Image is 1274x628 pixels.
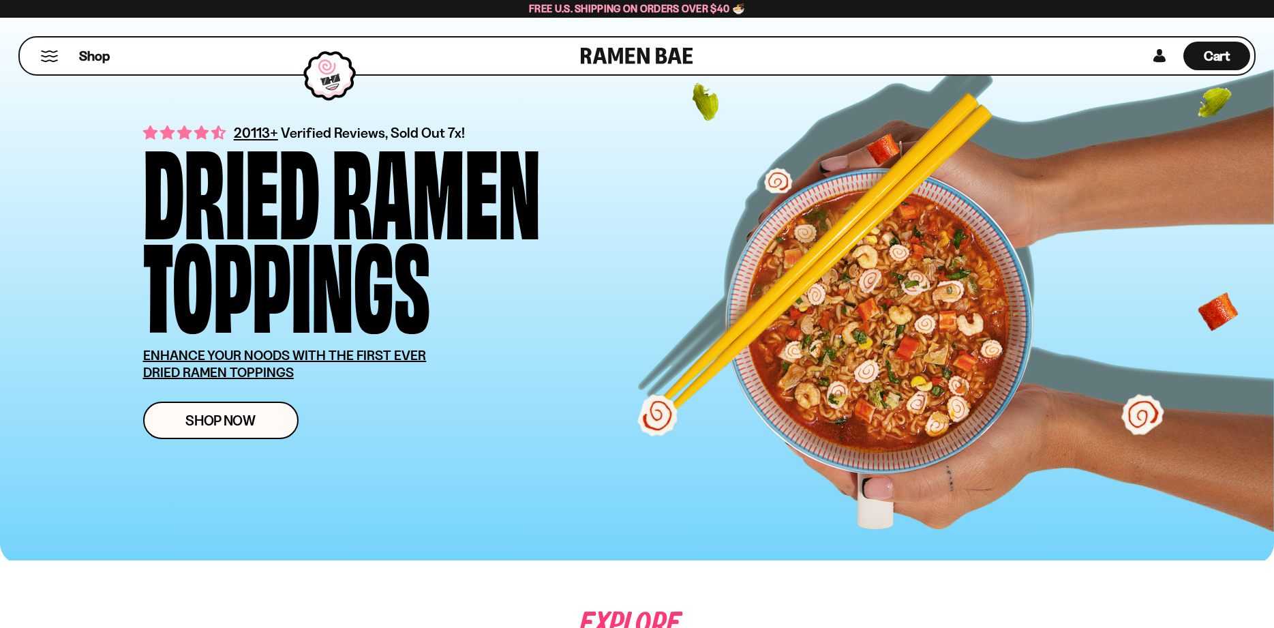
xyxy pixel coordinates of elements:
[185,413,256,428] span: Shop Now
[143,140,320,233] div: Dried
[79,42,110,70] a: Shop
[1183,38,1250,74] div: Cart
[40,50,59,62] button: Mobile Menu Trigger
[79,47,110,65] span: Shop
[1204,48,1230,64] span: Cart
[332,140,541,233] div: Ramen
[143,233,430,327] div: Toppings
[143,402,299,439] a: Shop Now
[529,2,745,15] span: Free U.S. Shipping on Orders over $40 🍜
[143,347,427,380] u: ENHANCE YOUR NOODS WITH THE FIRST EVER DRIED RAMEN TOPPINGS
